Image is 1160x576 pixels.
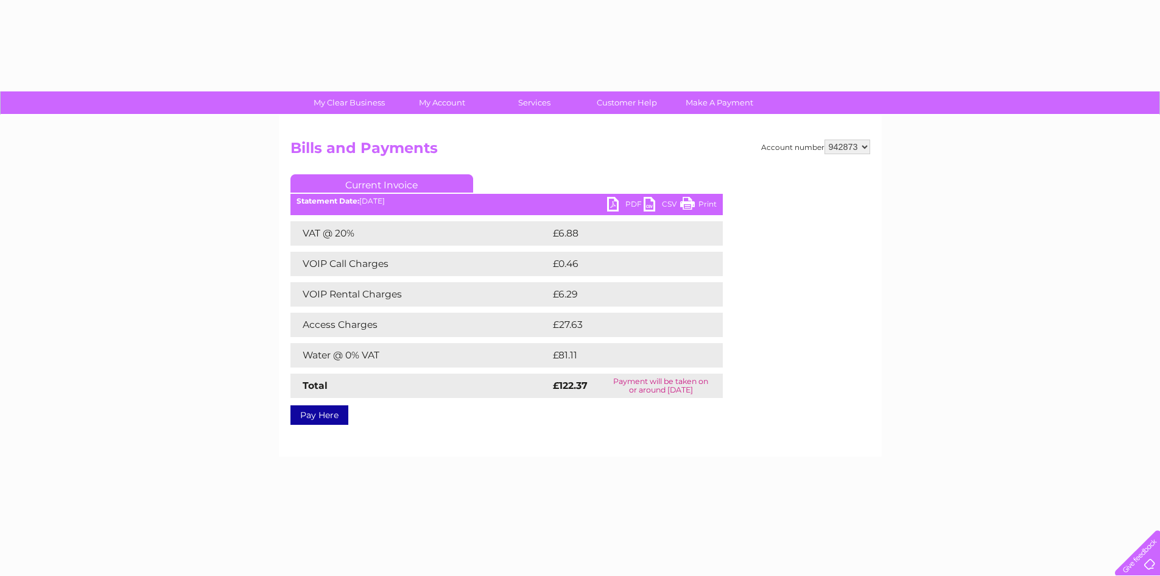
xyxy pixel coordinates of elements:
td: £6.29 [550,282,694,307]
a: Current Invoice [290,174,473,193]
a: My Account [392,91,492,114]
div: Account number [761,140,870,154]
b: Statement Date: [297,196,359,205]
strong: Total [303,380,328,391]
a: Make A Payment [669,91,770,114]
td: £81.11 [550,343,694,368]
td: VOIP Rental Charges [290,282,550,307]
a: CSV [644,197,680,215]
td: Access Charges [290,313,550,337]
a: Print [680,197,717,215]
a: Services [484,91,585,114]
a: Customer Help [577,91,677,114]
a: Pay Here [290,405,348,425]
div: [DATE] [290,197,723,205]
td: Payment will be taken on or around [DATE] [599,374,722,398]
a: My Clear Business [299,91,399,114]
td: VOIP Call Charges [290,252,550,276]
h2: Bills and Payments [290,140,870,163]
td: £27.63 [550,313,698,337]
td: VAT @ 20% [290,221,550,246]
strong: £122.37 [553,380,588,391]
td: £6.88 [550,221,695,246]
td: Water @ 0% VAT [290,343,550,368]
td: £0.46 [550,252,695,276]
a: PDF [607,197,644,215]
